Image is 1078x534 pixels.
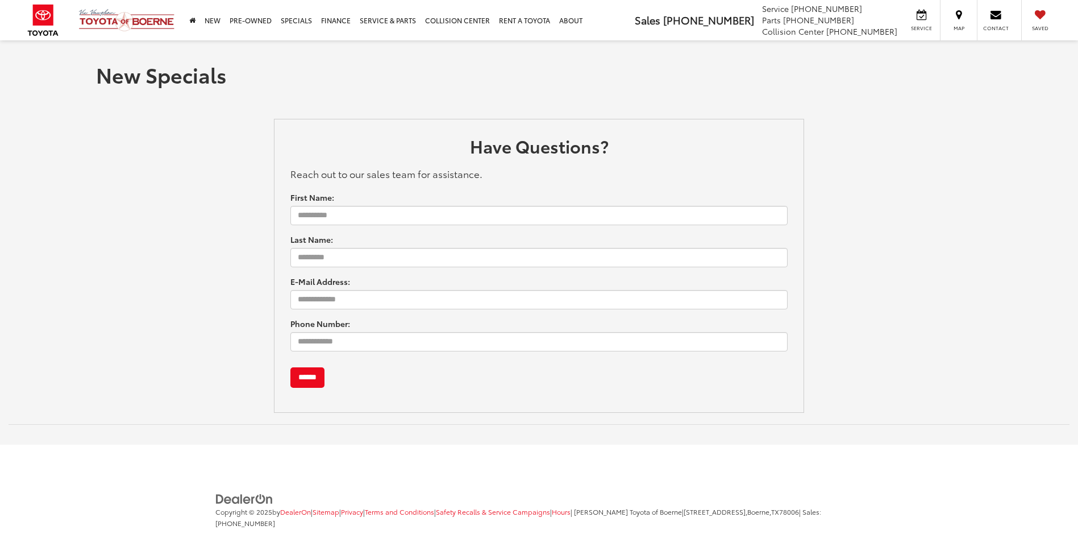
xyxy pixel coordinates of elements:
span: by [272,507,311,516]
span: Sales [635,13,660,27]
a: Terms and Conditions [365,507,434,516]
span: [PHONE_NUMBER] [663,13,754,27]
span: 78006 [779,507,799,516]
h1: New Specials [96,63,983,86]
span: | [PERSON_NAME] Toyota of Boerne [571,507,682,516]
a: Safety Recalls & Service Campaigns, Opens in a new tab [436,507,550,516]
span: Service [909,24,934,32]
span: Collision Center [762,26,824,37]
img: Vic Vaughan Toyota of Boerne [78,9,175,32]
span: | [363,507,434,516]
span: Service [762,3,789,14]
span: | [339,507,363,516]
span: Boerne, [747,507,771,516]
span: | [311,507,339,516]
span: [PHONE_NUMBER] [791,3,862,14]
span: TX [771,507,779,516]
span: Parts [762,14,781,26]
label: E-Mail Address: [290,276,350,287]
label: Last Name: [290,234,333,245]
p: Reach out to our sales team for assistance. [290,167,788,180]
img: DealerOn [215,493,273,506]
span: | [550,507,571,516]
span: Contact [983,24,1009,32]
a: Hours [552,507,571,516]
span: Map [946,24,971,32]
span: Saved [1027,24,1052,32]
span: [PHONE_NUMBER] [826,26,897,37]
label: First Name: [290,192,334,203]
a: Sitemap [313,507,339,516]
a: DealerOn [215,492,273,504]
span: | [434,507,550,516]
h2: Have Questions? [290,136,788,161]
span: [PHONE_NUMBER] [783,14,854,26]
span: [STREET_ADDRESS], [684,507,747,516]
span: | Sales: [215,507,821,528]
span: [PHONE_NUMBER] [215,518,275,528]
span: Copyright © 2025 [215,507,272,516]
a: Privacy [341,507,363,516]
a: DealerOn Home Page [280,507,311,516]
label: Phone Number: [290,318,350,329]
span: | [682,507,799,516]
